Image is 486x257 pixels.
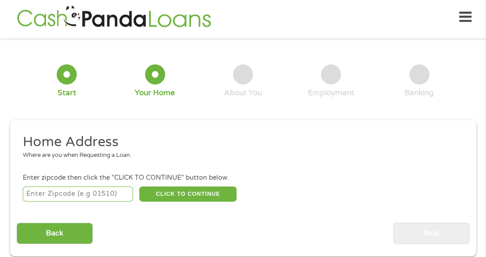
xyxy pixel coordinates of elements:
div: Employment [308,88,354,98]
h2: Home Address [23,133,457,151]
div: Enter zipcode then click the "CLICK TO CONTINUE" button below. [23,173,463,183]
div: Banking [404,88,434,98]
div: Where are you when Requesting a Loan. [23,151,457,160]
input: Back [17,223,93,244]
button: CLICK TO CONTINUE [139,186,237,202]
div: Start [58,88,76,98]
input: Next [393,223,469,244]
input: Enter Zipcode (e.g 01510) [23,186,133,202]
div: Your Home [135,88,175,98]
img: GetLoanNow Logo [14,4,213,30]
div: About You [224,88,262,98]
